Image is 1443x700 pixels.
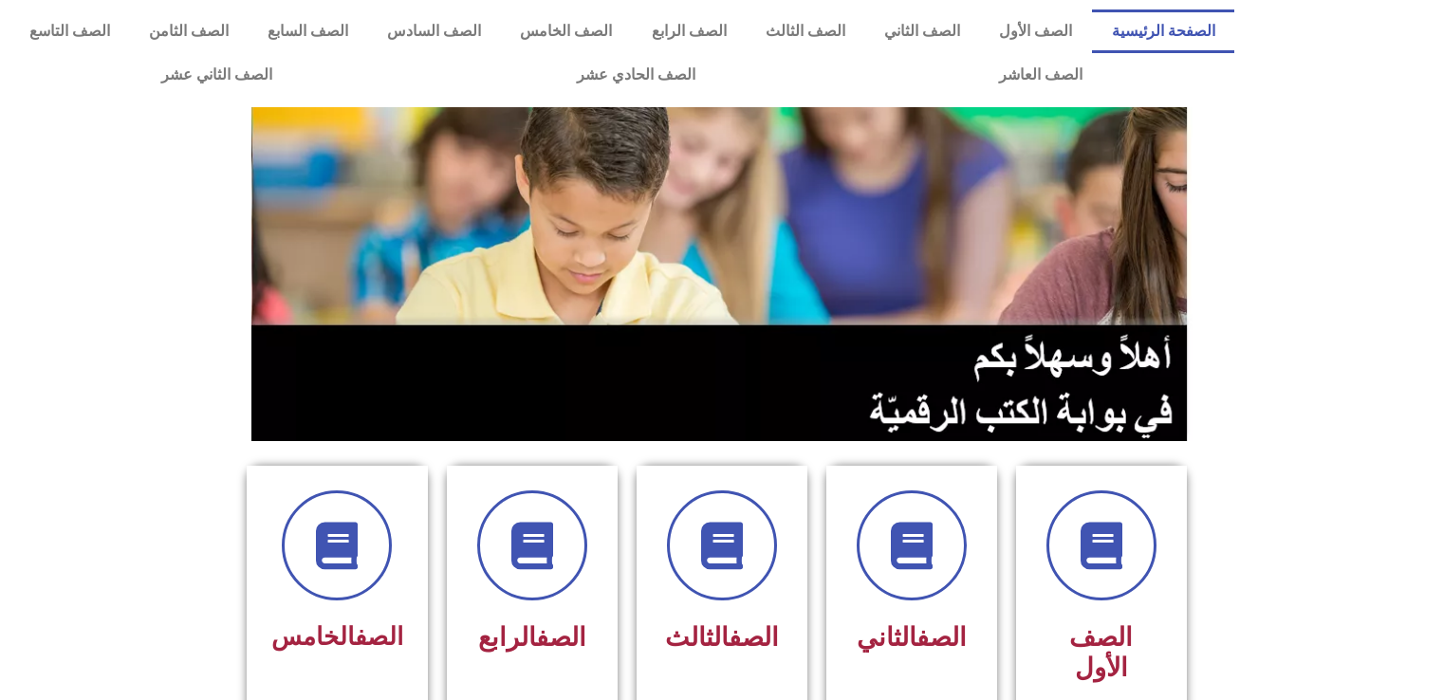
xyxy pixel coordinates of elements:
span: الثاني [857,622,967,653]
a: الصف الرابع [632,9,746,53]
a: الصف الثاني [864,9,979,53]
a: الصف الثاني عشر [9,53,424,97]
a: الصف السادس [368,9,501,53]
a: الصف الثالث [746,9,864,53]
a: الصف الخامس [501,9,632,53]
a: الصف العاشر [847,53,1234,97]
span: الصف الأول [1069,622,1133,683]
a: الصف الحادي عشر [424,53,846,97]
span: الثالث [665,622,779,653]
a: الصف [729,622,779,653]
span: الخامس [271,622,403,651]
a: الصف التاسع [9,9,129,53]
a: الصف [355,622,403,651]
a: الصف الثامن [129,9,248,53]
span: الرابع [478,622,586,653]
a: الصفحة الرئيسية [1092,9,1234,53]
a: الصف السابع [248,9,367,53]
a: الصف [536,622,586,653]
a: الصف الأول [980,9,1092,53]
a: الصف [916,622,967,653]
